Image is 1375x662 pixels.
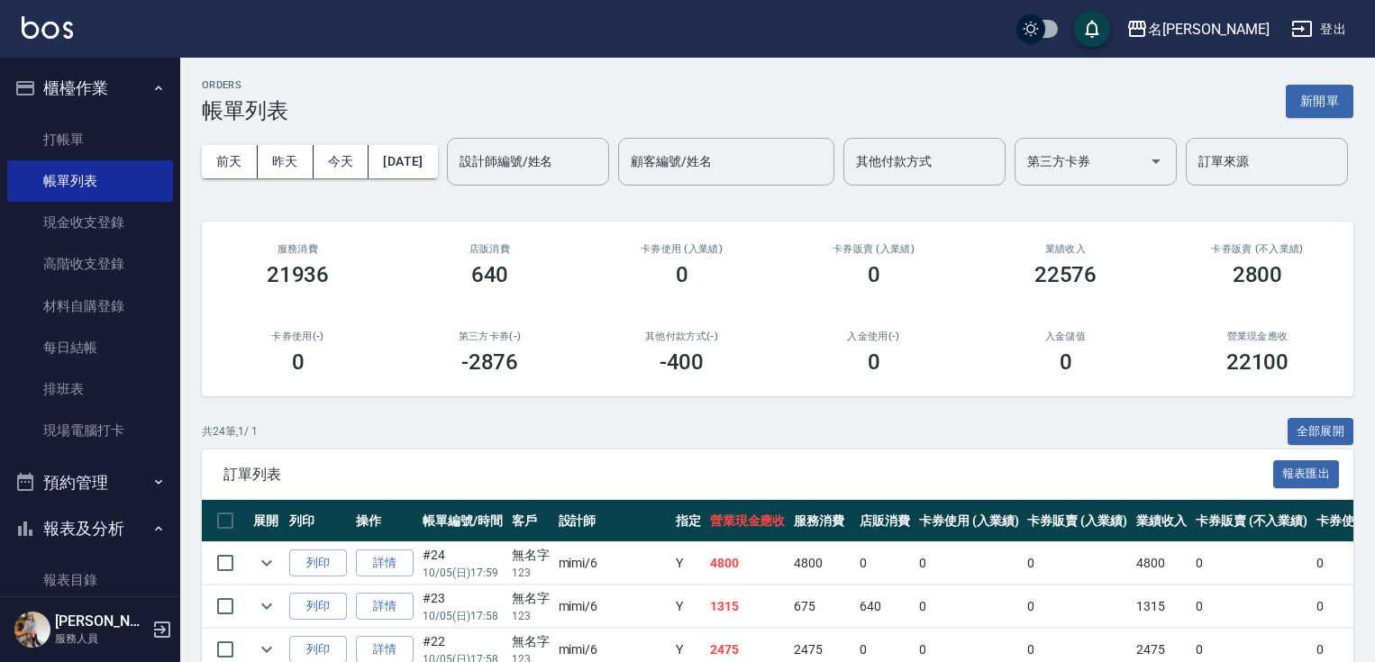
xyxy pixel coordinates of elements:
button: expand row [253,549,280,576]
th: 帳單編號/時間 [418,500,507,542]
td: 0 [855,542,915,585]
span: 訂單列表 [223,466,1273,484]
th: 指定 [671,500,706,542]
td: 675 [789,585,855,628]
h3: 服務消費 [223,243,372,255]
h3: 2800 [1233,262,1283,287]
h5: [PERSON_NAME] [55,612,147,630]
a: 報表目錄 [7,559,173,601]
p: 服務人員 [55,630,147,647]
h3: 21936 [267,262,330,287]
td: 4800 [1132,542,1191,585]
td: 0 [915,585,1024,628]
h3: 0 [676,262,688,287]
th: 服務消費 [789,500,855,542]
button: expand row [253,593,280,620]
h3: 0 [868,262,880,287]
h2: 其他付款方式(-) [607,331,756,342]
div: 無名字 [512,546,550,565]
p: 10/05 (日) 17:58 [423,608,503,624]
a: 現場電腦打卡 [7,410,173,451]
h2: 卡券使用 (入業績) [607,243,756,255]
td: 0 [1191,542,1312,585]
button: 前天 [202,145,258,178]
p: 123 [512,565,550,581]
h2: ORDERS [202,79,288,91]
a: 排班表 [7,368,173,410]
th: 操作 [351,500,418,542]
td: mimi /6 [554,585,671,628]
button: 新開單 [1286,85,1353,118]
a: 打帳單 [7,119,173,160]
td: 4800 [706,542,790,585]
button: [DATE] [369,145,437,178]
h2: 業績收入 [991,243,1140,255]
div: 名[PERSON_NAME] [1148,18,1270,41]
h3: 640 [471,262,509,287]
p: 共 24 筆, 1 / 1 [202,423,258,440]
td: 0 [1023,542,1132,585]
th: 列印 [285,500,351,542]
button: 昨天 [258,145,314,178]
a: 詳情 [356,593,414,621]
th: 營業現金應收 [706,500,790,542]
h3: 22100 [1226,349,1289,375]
a: 現金收支登錄 [7,202,173,243]
th: 展開 [249,500,285,542]
button: 全部展開 [1288,418,1354,446]
p: 10/05 (日) 17:59 [423,565,503,581]
h3: 0 [1060,349,1072,375]
div: 無名字 [512,632,550,651]
h2: 卡券使用(-) [223,331,372,342]
h2: 入金儲值 [991,331,1140,342]
img: Person [14,612,50,648]
p: 123 [512,608,550,624]
a: 詳情 [356,549,414,577]
button: save [1074,11,1110,47]
button: 列印 [289,593,347,621]
h2: 卡券販賣 (不入業績) [1183,243,1332,255]
h2: 店販消費 [415,243,564,255]
td: 0 [1191,585,1312,628]
h3: 0 [868,349,880,375]
button: 報表匯出 [1273,460,1340,488]
h2: 第三方卡券(-) [415,331,564,342]
a: 每日結帳 [7,327,173,368]
h3: 0 [292,349,305,375]
th: 設計師 [554,500,671,542]
th: 客戶 [507,500,554,542]
h3: -400 [660,349,705,375]
h3: 22576 [1034,262,1097,287]
button: 名[PERSON_NAME] [1119,11,1277,48]
td: Y [671,585,706,628]
div: 無名字 [512,589,550,608]
td: mimi /6 [554,542,671,585]
button: Open [1142,147,1170,176]
button: 今天 [314,145,369,178]
td: 4800 [789,542,855,585]
a: 帳單列表 [7,160,173,202]
a: 材料自購登錄 [7,286,173,327]
h2: 入金使用(-) [799,331,948,342]
h2: 營業現金應收 [1183,331,1332,342]
td: #23 [418,585,507,628]
h3: -2876 [461,349,519,375]
th: 卡券販賣 (入業績) [1023,500,1132,542]
th: 卡券使用 (入業績) [915,500,1024,542]
th: 店販消費 [855,500,915,542]
td: #24 [418,542,507,585]
td: 1315 [706,585,790,628]
button: 登出 [1284,13,1353,46]
td: 0 [1023,585,1132,628]
img: Logo [22,16,73,39]
td: 640 [855,585,915,628]
a: 新開單 [1286,92,1353,109]
button: 櫃檯作業 [7,65,173,112]
td: 0 [915,542,1024,585]
th: 卡券販賣 (不入業績) [1191,500,1312,542]
button: 預約管理 [7,459,173,506]
td: Y [671,542,706,585]
a: 高階收支登錄 [7,243,173,285]
td: 1315 [1132,585,1191,628]
h2: 卡券販賣 (入業績) [799,243,948,255]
